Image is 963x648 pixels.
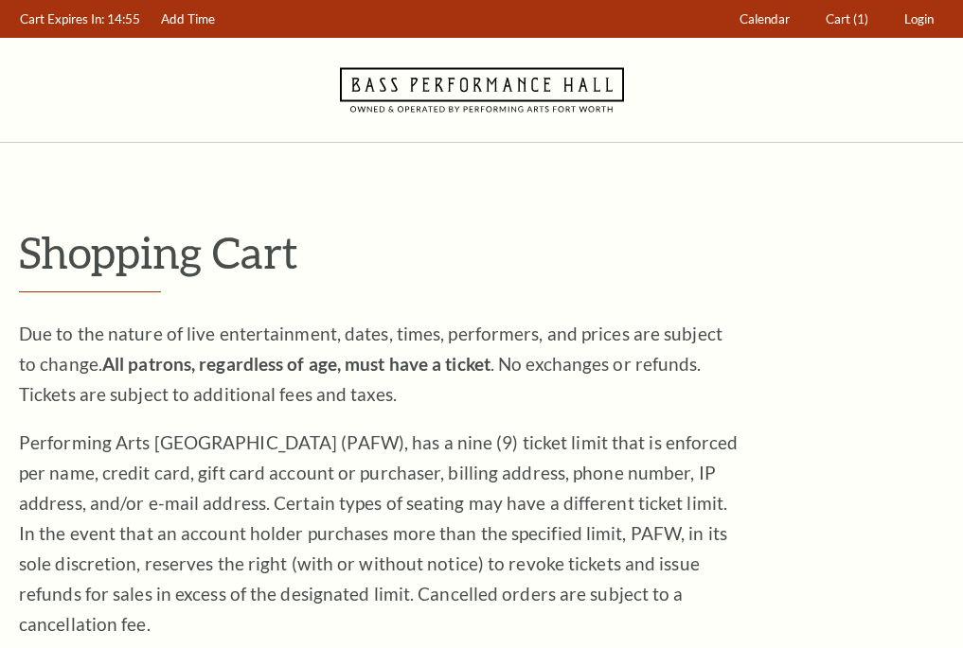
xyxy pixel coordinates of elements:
[817,1,878,38] a: Cart (1)
[896,1,943,38] a: Login
[740,11,790,26] span: Calendar
[102,353,490,375] strong: All patrons, regardless of age, must have a ticket
[107,11,140,26] span: 14:55
[20,11,104,26] span: Cart Expires In:
[731,1,799,38] a: Calendar
[853,11,868,26] span: (1)
[19,428,739,639] p: Performing Arts [GEOGRAPHIC_DATA] (PAFW), has a nine (9) ticket limit that is enforced per name, ...
[152,1,224,38] a: Add Time
[826,11,850,26] span: Cart
[904,11,934,26] span: Login
[19,323,722,405] span: Due to the nature of live entertainment, dates, times, performers, and prices are subject to chan...
[19,228,944,276] p: Shopping Cart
